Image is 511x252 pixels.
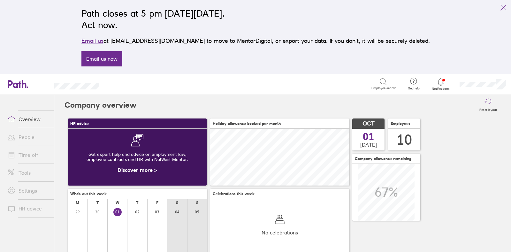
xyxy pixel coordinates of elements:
span: Company allowance remaining [355,157,411,161]
div: Get expert help and advice on employment law, employee contracts and HR with NatWest Mentor. [73,147,202,167]
a: Email us now [81,51,122,66]
label: Reset layout [476,106,501,112]
h2: Company overview [65,95,136,115]
span: Celebrations this week [213,192,255,196]
a: Discover more > [118,167,157,173]
div: S [176,201,178,205]
span: HR advice [70,121,89,126]
div: Search [117,81,133,87]
span: [DATE] [360,142,377,148]
button: Reset layout [476,95,501,115]
a: Tools [3,166,54,179]
div: M [76,201,79,205]
span: Notifications [431,87,451,91]
a: Overview [3,113,54,126]
span: No celebrations [262,230,298,235]
div: T [136,201,138,205]
div: W [116,201,119,205]
span: Who's out this week [70,192,107,196]
span: Employees [391,121,410,126]
span: Get help [403,87,424,90]
a: Notifications [431,77,451,91]
h2: Path closes at 5 pm [DATE][DATE]. Act now. [81,8,430,31]
a: People [3,131,54,143]
div: F [156,201,158,205]
div: S [196,201,198,205]
a: HR advice [3,202,54,215]
div: 10 [397,132,412,148]
div: T [96,201,99,205]
span: OCT [362,120,375,127]
span: 01 [363,132,374,142]
a: Settings [3,184,54,197]
a: Email us [81,37,103,44]
span: Employee search [371,86,396,90]
a: Time off [3,149,54,161]
p: at [EMAIL_ADDRESS][DOMAIN_NAME] to move to MentorDigital, or export your data. If you don’t, it w... [81,36,430,45]
span: Holiday allowance booked per month [213,121,281,126]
